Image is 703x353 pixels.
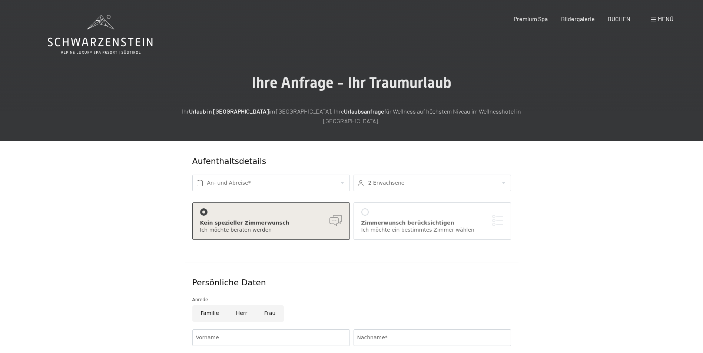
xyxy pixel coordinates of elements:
a: Premium Spa [514,15,548,22]
div: Ich möchte beraten werden [200,226,342,234]
div: Anrede [192,296,511,303]
div: Aufenthaltsdetails [192,156,457,167]
strong: Urlaub in [GEOGRAPHIC_DATA] [189,108,269,115]
a: BUCHEN [608,15,630,22]
div: Persönliche Daten [192,277,511,289]
div: Ich möchte ein bestimmtes Zimmer wählen [361,226,503,234]
p: Ihr im [GEOGRAPHIC_DATA]. Ihre für Wellness auf höchstem Niveau im Wellnesshotel in [GEOGRAPHIC_D... [166,107,537,125]
div: Zimmerwunsch berücksichtigen [361,219,503,227]
span: Menü [658,15,673,22]
span: Ihre Anfrage - Ihr Traumurlaub [252,74,451,91]
strong: Urlaubsanfrage [344,108,384,115]
div: Kein spezieller Zimmerwunsch [200,219,342,227]
a: Bildergalerie [561,15,595,22]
